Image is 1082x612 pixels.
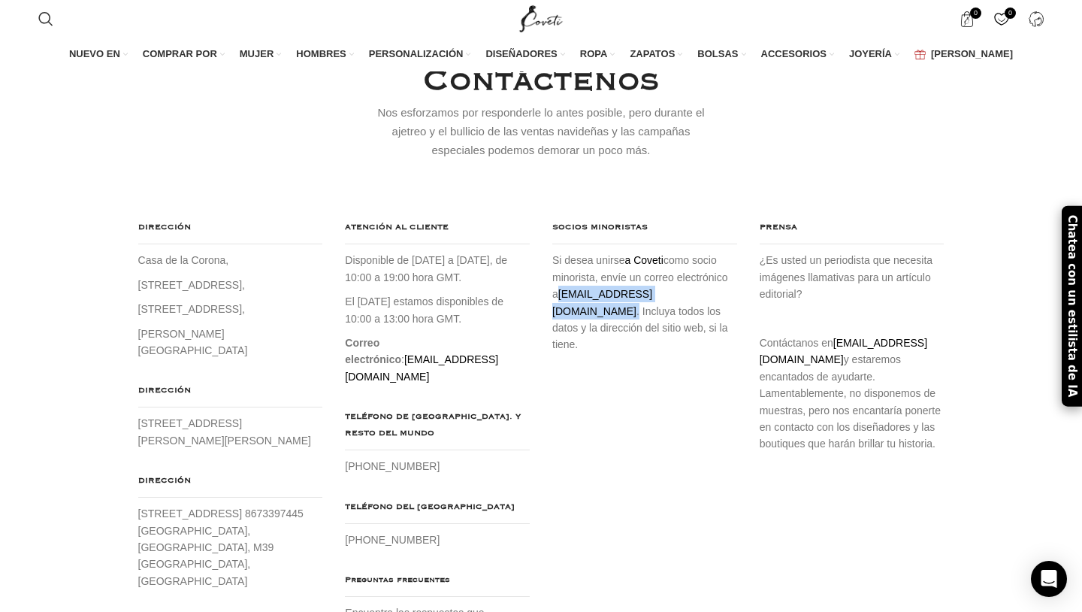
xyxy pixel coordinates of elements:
a: HOMBRES [296,39,353,71]
img: Bolsa de regalo [914,50,926,59]
font: Nos esforzamos por responderle lo antes posible, pero durante el ajetreo y el bullicio de las ven... [377,106,704,156]
font: PRENSA [760,225,797,230]
a: COMPRAR POR [143,39,225,71]
font: Casa de la Corona, [138,254,229,266]
font: Contáctenos [423,70,660,92]
a: DISEÑADORES [485,39,564,71]
font: : [401,353,404,365]
font: Correo electrónico [345,337,401,365]
font: [PHONE_NUMBER] [345,534,440,546]
a: Buscar [31,4,61,34]
font: [PHONE_NUMBER] [345,460,440,472]
font: y estaremos encantados de ayudarte. Lamentablemente, no disponemos de muestras, pero nos encantar... [760,353,941,450]
font: MUJER [240,48,274,59]
font: DIRECCIÓN [138,478,191,483]
font: . Incluya todos los datos y la dirección del sitio web, si la tiene. [552,305,727,351]
a: MUJER [240,39,282,71]
a: [PERSON_NAME] [914,39,1013,71]
font: Si desea unirse [552,254,625,266]
font: [STREET_ADDRESS][PERSON_NAME][PERSON_NAME] [138,417,311,446]
font: Preguntas frecuentes [345,577,450,583]
font: Contáctanos en [760,337,833,349]
font: SOCIOS MINORISTAS [552,225,648,230]
a: PERSONALIZACIÓN [369,39,471,71]
font: [STREET_ADDRESS], [138,303,245,315]
font: [GEOGRAPHIC_DATA], [GEOGRAPHIC_DATA] [138,558,251,586]
font: TELÉFONO DE [GEOGRAPHIC_DATA]. Y RESTO DEL MUNDO [345,414,521,436]
font: [GEOGRAPHIC_DATA], [GEOGRAPHIC_DATA], M39 [138,525,274,553]
div: Abrir Intercom Messenger [1031,561,1067,597]
div: Navegación principal [31,39,1051,71]
font: ATENCIÓN AL CLIENTE [345,225,449,230]
font: [PERSON_NAME] [931,48,1013,59]
font: DIRECCIÓN [138,225,191,230]
a: Logotipo del sitio [516,12,567,24]
a: NUEVO EN [69,39,128,71]
a: JOYERÍA [849,39,899,71]
font: JOYERÍA [849,48,892,59]
font: NUEVO EN [69,48,120,59]
font: ZAPATOS [630,48,675,59]
font: Disponible de [DATE] a [DATE], de 10:00 a 19:00 hora GMT. [345,254,507,283]
font: HOMBRES [296,48,346,59]
div: Mi lista de deseos [986,4,1017,34]
a: BOLSAS [697,39,745,71]
font: 0 [974,9,978,17]
font: PERSONALIZACIÓN [369,48,464,59]
font: ROPA [580,48,608,59]
a: [EMAIL_ADDRESS][DOMAIN_NAME] [552,288,652,317]
font: DIRECCIÓN [138,388,191,393]
a: 0 [986,4,1017,34]
font: TELÉFONO DEL [GEOGRAPHIC_DATA] [345,504,515,510]
font: DISEÑADORES [485,48,557,59]
a: ZAPATOS [630,39,682,71]
a: a Coveti [625,254,663,266]
font: 0 [1008,9,1012,17]
font: COMPRAR POR [143,48,217,59]
font: BOLSAS [697,48,738,59]
a: [EMAIL_ADDRESS][DOMAIN_NAME] [760,337,927,365]
a: ACCESORIOS [761,39,834,71]
a: ROPA [580,39,615,71]
font: ¿Es usted un periodista que necesita imágenes llamativas para un artículo editorial? [760,254,932,300]
font: ACCESORIOS [761,48,827,59]
font: El [DATE] estamos disponibles de 10:00 a 13:00 hora GMT. [345,295,503,324]
a: 0 [951,4,982,34]
font: [STREET_ADDRESS] 8673397445 [138,507,304,520]
a: [EMAIL_ADDRESS][DOMAIN_NAME] [345,353,498,382]
font: [PERSON_NAME][GEOGRAPHIC_DATA] [138,328,248,356]
font: como socio minorista, envíe un correo electrónico a [552,254,727,300]
font: [STREET_ADDRESS], [138,279,245,291]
